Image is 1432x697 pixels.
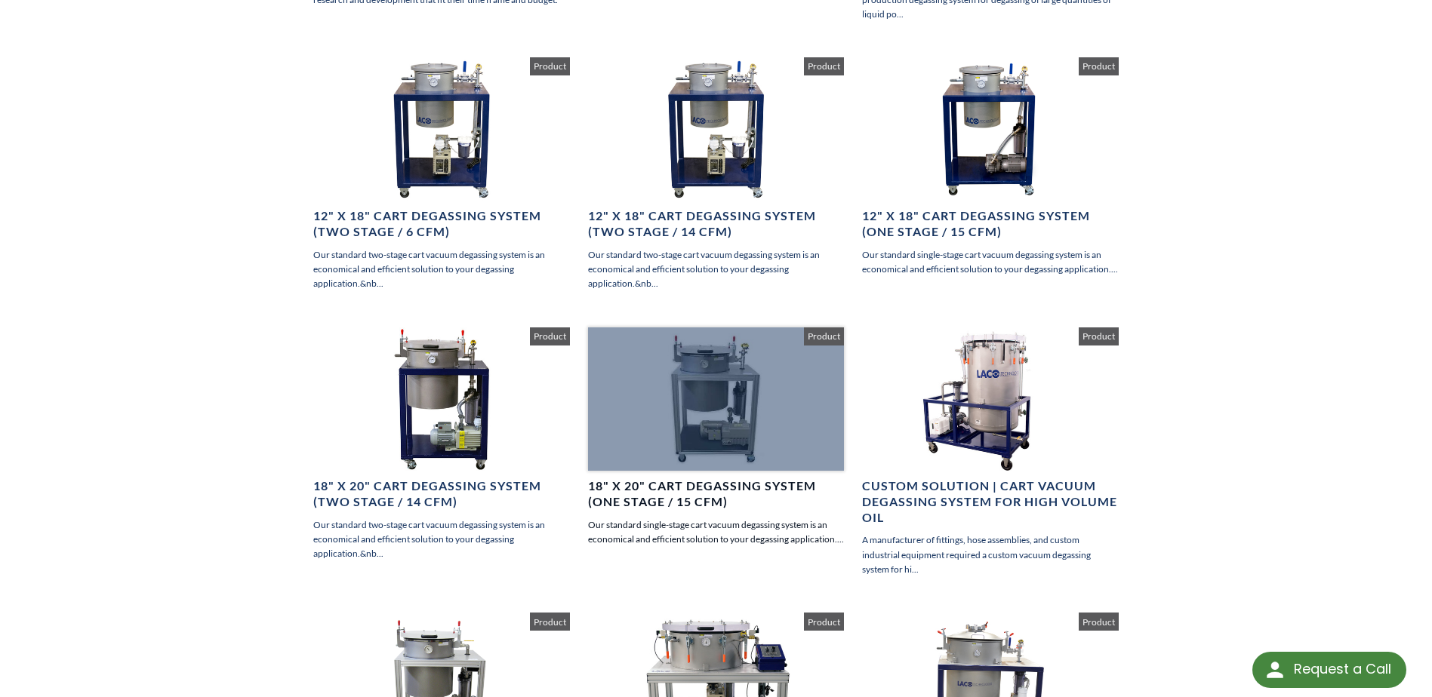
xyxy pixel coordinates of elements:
[588,57,844,291] a: 12" X 18" Cart Degassing System (Two Stage / 14 CFM) Our standard two-stage cart vacuum degassing...
[804,57,844,75] span: Product
[804,327,844,345] span: Product
[313,327,569,561] a: 18" X 20" Cart Degassing System (Two Stage / 14 CFM) Our standard two-stage cart vacuum degassing...
[588,247,844,291] p: Our standard two-stage cart vacuum degassing system is an economical and efficient solution to yo...
[588,327,844,546] a: 18" X 20" Cart Degassing System (One Stage / 15 CFM) Our standard single-stage cart vacuum degass...
[588,478,844,510] h4: 18" X 20" Cart Degassing System (One Stage / 15 CFM)
[530,57,570,75] span: Product
[588,208,844,240] h4: 12" X 18" Cart Degassing System (Two Stage / 14 CFM)
[862,57,1118,276] a: 12" X 18" Cart Degassing System (One Stage / 15 CFM) Our standard single-stage cart vacuum degass...
[804,613,844,631] span: Product
[1263,658,1287,682] img: round button
[1079,327,1119,345] span: Product
[1079,613,1119,631] span: Product
[862,478,1118,525] h4: Custom Solution | Cart Vacuum Degassing System for High Volume Oil
[313,208,569,240] h4: 12" X 18" Cart Degassing System (Two Stage / 6 CFM)
[313,517,569,561] p: Our standard two-stage cart vacuum degassing system is an economical and efficient solution to yo...
[530,613,570,631] span: Product
[862,327,1118,576] a: Custom Solution | Cart Vacuum Degassing System for High Volume Oil A manufacturer of fittings, ho...
[862,208,1118,240] h4: 12" X 18" Cart Degassing System (One Stage / 15 CFM)
[862,247,1118,276] p: Our standard single-stage cart vacuum degassing system is an economical and efficient solution to...
[1079,57,1119,75] span: Product
[1252,652,1406,688] div: Request a Call
[862,533,1118,576] p: A manufacturer of fittings, hose assemblies, and custom industrial equipment required a custom va...
[1294,652,1391,686] div: Request a Call
[313,247,569,291] p: Our standard two-stage cart vacuum degassing system is an economical and efficient solution to yo...
[313,57,569,291] a: 12" X 18" Cart Degassing System (Two Stage / 6 CFM) Our standard two-stage cart vacuum degassing ...
[530,327,570,345] span: Product
[588,517,844,546] p: Our standard single-stage cart vacuum degassing system is an economical and efficient solution to...
[313,478,569,510] h4: 18" X 20" Cart Degassing System (Two Stage / 14 CFM)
